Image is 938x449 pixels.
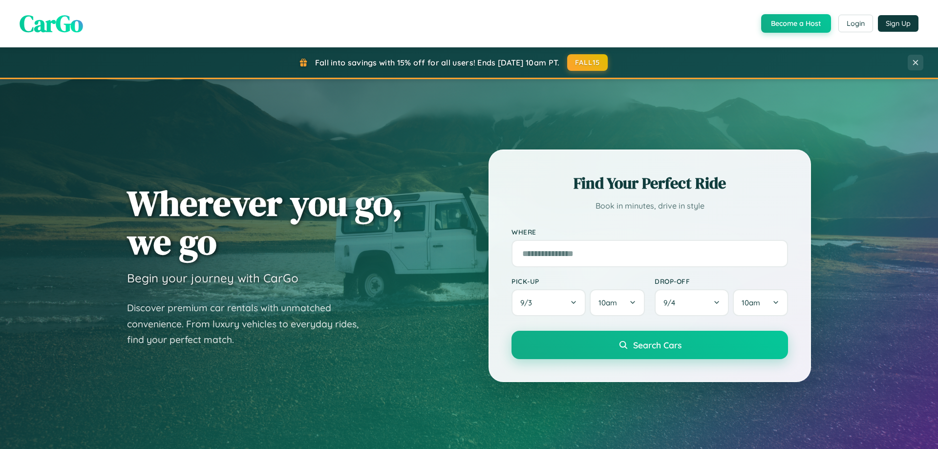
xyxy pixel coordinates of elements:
[878,15,918,32] button: Sign Up
[761,14,831,33] button: Become a Host
[655,277,788,285] label: Drop-off
[567,54,608,71] button: FALL15
[127,271,298,285] h3: Begin your journey with CarGo
[838,15,873,32] button: Login
[20,7,83,40] span: CarGo
[127,300,371,348] p: Discover premium car rentals with unmatched convenience. From luxury vehicles to everyday rides, ...
[663,298,680,307] span: 9 / 4
[512,228,788,236] label: Where
[512,199,788,213] p: Book in minutes, drive in style
[512,277,645,285] label: Pick-up
[733,289,788,316] button: 10am
[315,58,560,67] span: Fall into savings with 15% off for all users! Ends [DATE] 10am PT.
[590,289,645,316] button: 10am
[512,289,586,316] button: 9/3
[633,340,682,350] span: Search Cars
[598,298,617,307] span: 10am
[742,298,760,307] span: 10am
[512,172,788,194] h2: Find Your Perfect Ride
[512,331,788,359] button: Search Cars
[520,298,537,307] span: 9 / 3
[655,289,729,316] button: 9/4
[127,184,403,261] h1: Wherever you go, we go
